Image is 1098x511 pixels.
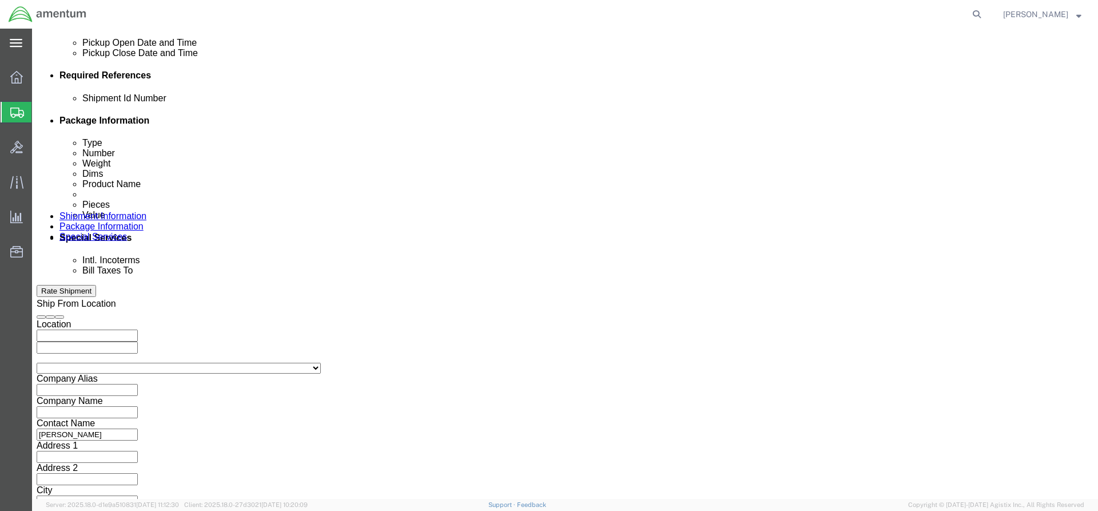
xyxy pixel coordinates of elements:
[136,501,179,508] span: [DATE] 11:12:30
[46,501,179,508] span: Server: 2025.18.0-d1e9a510831
[261,501,308,508] span: [DATE] 10:20:09
[32,29,1098,499] iframe: FS Legacy Container
[1002,7,1082,21] button: [PERSON_NAME]
[184,501,308,508] span: Client: 2025.18.0-27d3021
[488,501,517,508] a: Support
[517,501,546,508] a: Feedback
[8,6,87,23] img: logo
[908,500,1084,510] span: Copyright © [DATE]-[DATE] Agistix Inc., All Rights Reserved
[1003,8,1068,21] span: Jeffery Lee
